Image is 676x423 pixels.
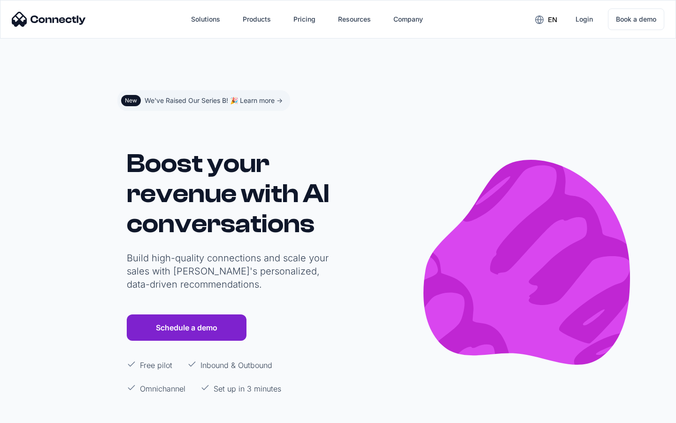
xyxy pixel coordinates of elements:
[191,13,220,26] div: Solutions
[140,360,172,371] p: Free pilot
[338,13,371,26] div: Resources
[243,13,271,26] div: Products
[608,8,664,30] a: Book a demo
[12,12,86,27] img: Connectly Logo
[214,383,281,394] p: Set up in 3 minutes
[127,149,333,239] h1: Boost your revenue with AI conversations
[286,8,323,31] a: Pricing
[9,406,56,420] aside: Language selected: English
[568,8,600,31] a: Login
[127,314,246,341] a: Schedule a demo
[140,383,185,394] p: Omnichannel
[200,360,272,371] p: Inbound & Outbound
[548,13,557,26] div: en
[576,13,593,26] div: Login
[393,13,423,26] div: Company
[117,90,290,111] a: NewWe've Raised Our Series B! 🎉 Learn more ->
[293,13,315,26] div: Pricing
[125,97,137,104] div: New
[19,407,56,420] ul: Language list
[145,94,283,107] div: We've Raised Our Series B! 🎉 Learn more ->
[127,251,333,291] p: Build high-quality connections and scale your sales with [PERSON_NAME]'s personalized, data-drive...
